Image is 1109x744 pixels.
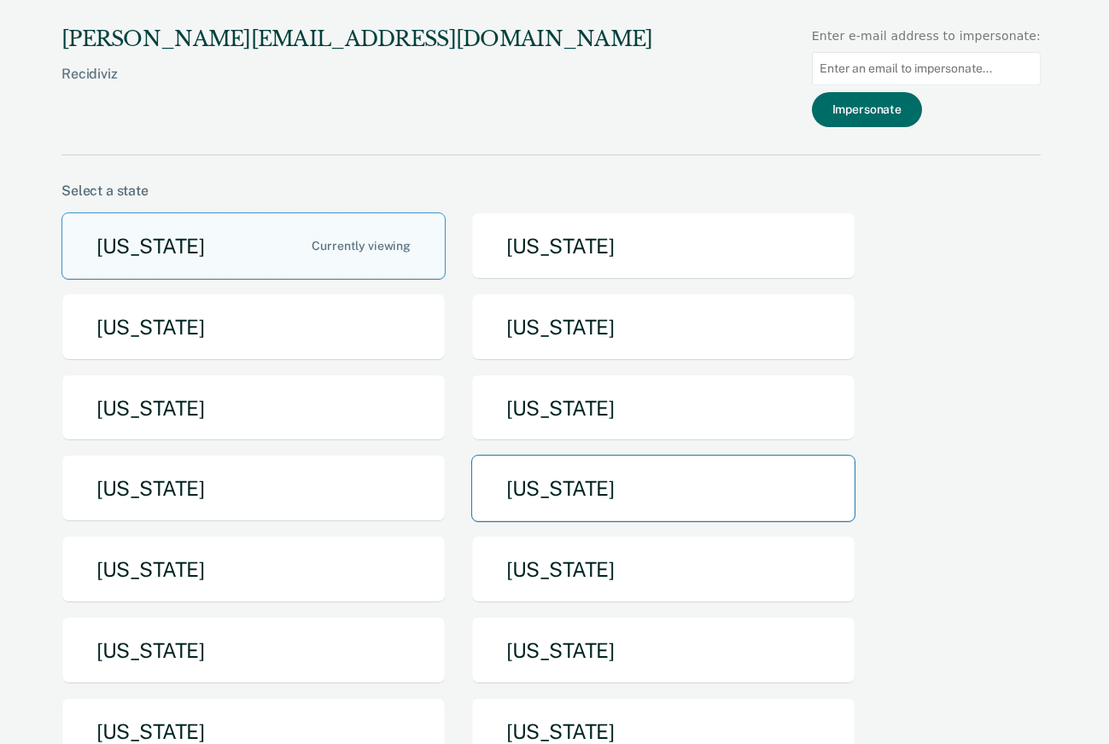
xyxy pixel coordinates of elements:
[61,375,446,442] button: [US_STATE]
[61,455,446,522] button: [US_STATE]
[812,27,1041,45] div: Enter e-mail address to impersonate:
[471,375,855,442] button: [US_STATE]
[812,52,1041,85] input: Enter an email to impersonate...
[471,455,855,522] button: [US_STATE]
[61,536,446,603] button: [US_STATE]
[471,617,855,684] button: [US_STATE]
[471,536,855,603] button: [US_STATE]
[812,92,922,127] button: Impersonate
[471,212,855,280] button: [US_STATE]
[61,294,446,361] button: [US_STATE]
[471,294,855,361] button: [US_STATE]
[61,66,652,109] div: Recidiviz
[61,183,1041,199] div: Select a state
[61,27,652,52] div: [PERSON_NAME][EMAIL_ADDRESS][DOMAIN_NAME]
[61,212,446,280] button: [US_STATE]
[61,617,446,684] button: [US_STATE]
